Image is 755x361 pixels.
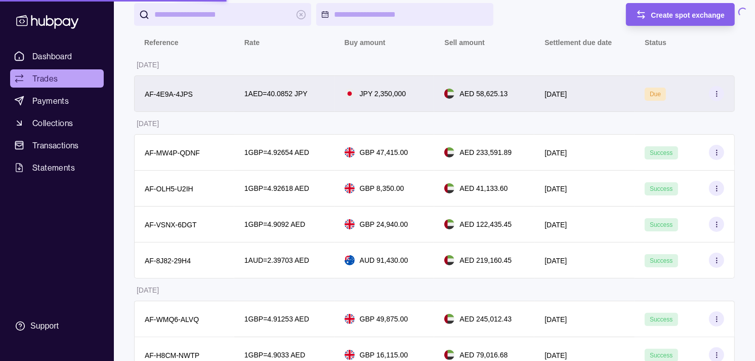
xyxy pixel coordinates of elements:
p: AED 233,591.89 [459,147,512,158]
span: Success [650,149,673,156]
img: gb [345,147,355,157]
p: AED 245,012.43 [459,313,512,325]
p: [DATE] [544,315,567,324]
p: 1 AED = 40.0852 JPY [244,88,308,99]
span: Success [650,352,673,359]
span: Success [650,257,673,264]
p: [DATE] [544,90,567,98]
a: Transactions [10,136,104,154]
p: AF-VSNX-6DGT [145,221,197,229]
p: GBP 47,415.00 [360,147,408,158]
p: AF-WMQ6-ALVQ [145,315,199,324]
p: AED 58,625.13 [459,88,508,99]
a: Trades [10,69,104,88]
a: Support [10,315,104,337]
p: [DATE] [137,119,159,128]
p: GBP 24,940.00 [360,219,408,230]
p: [DATE] [544,185,567,193]
img: gb [345,350,355,360]
span: Dashboard [32,50,72,62]
img: ae [444,89,454,99]
span: Trades [32,72,58,85]
img: au [345,255,355,265]
img: ae [444,183,454,193]
p: Sell amount [444,38,484,47]
img: jp [345,89,355,99]
p: AF-MW4P-QDNF [145,149,200,157]
span: Statements [32,162,75,174]
img: ae [444,255,454,265]
p: Rate [244,38,260,47]
a: Collections [10,114,104,132]
img: ae [444,314,454,324]
p: 1 GBP = 4.9033 AED [244,349,305,360]
img: gb [345,219,355,229]
p: AUD 91,430.00 [360,255,408,266]
img: gb [345,314,355,324]
p: [DATE] [544,149,567,157]
span: Success [650,316,673,323]
p: AF-4E9A-4JPS [145,90,193,98]
p: AF-OLH5-U2IH [145,185,193,193]
p: [DATE] [137,286,159,294]
p: 1 GBP = 4.92618 AED [244,183,309,194]
p: 1 GBP = 4.92654 AED [244,147,309,158]
p: Buy amount [345,38,386,47]
p: AED 122,435.45 [459,219,512,230]
p: Status [645,38,666,47]
img: ae [444,219,454,229]
img: ae [444,147,454,157]
p: AED 41,133.60 [459,183,508,194]
button: Create spot exchange [626,3,735,26]
p: 1 GBP = 4.9092 AED [244,219,305,230]
p: JPY 2,350,000 [360,88,406,99]
span: Collections [32,117,73,129]
p: Reference [144,38,179,47]
p: GBP 8,350.00 [360,183,404,194]
span: Payments [32,95,69,107]
p: [DATE] [137,61,159,69]
p: [DATE] [544,351,567,359]
p: GBP 16,115.00 [360,349,408,360]
a: Statements [10,158,104,177]
div: Support [30,320,59,332]
span: Success [650,221,673,228]
span: Create spot exchange [651,11,725,19]
p: 1 GBP = 4.91253 AED [244,313,309,325]
span: Success [650,185,673,192]
p: 1 AUD = 2.39703 AED [244,255,309,266]
p: [DATE] [544,257,567,265]
p: AF-H8CM-NWTP [145,351,199,359]
img: ae [444,350,454,360]
p: AF-8J82-29H4 [145,257,191,265]
a: Dashboard [10,47,104,65]
p: AED 79,016.68 [459,349,508,360]
img: gb [345,183,355,193]
a: Payments [10,92,104,110]
p: Settlement due date [544,38,612,47]
span: Due [650,91,661,98]
p: GBP 49,875.00 [360,313,408,325]
p: [DATE] [544,221,567,229]
span: Transactions [32,139,79,151]
input: search [154,3,291,26]
p: AED 219,160.45 [459,255,512,266]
